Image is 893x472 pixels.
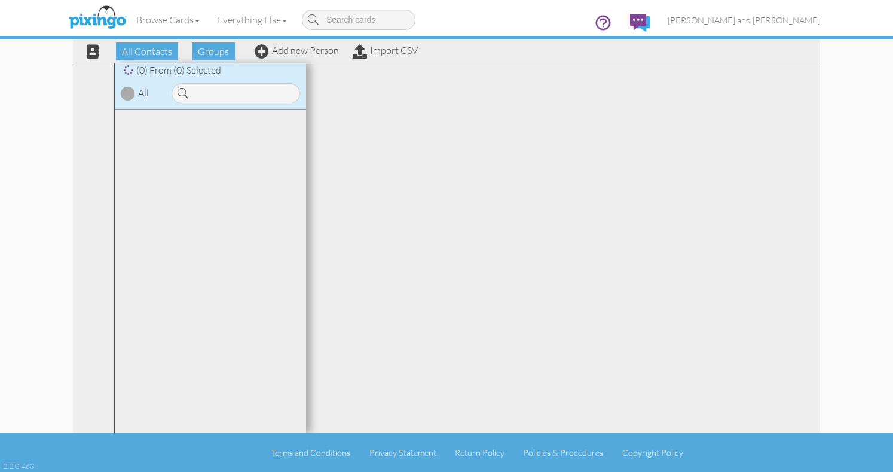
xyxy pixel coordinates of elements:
[622,447,683,458] a: Copyright Policy
[455,447,504,458] a: Return Policy
[659,5,829,35] a: [PERSON_NAME] and [PERSON_NAME]
[668,15,820,25] span: [PERSON_NAME] and [PERSON_NAME]
[173,64,221,76] span: (0) Selected
[523,447,603,458] a: Policies & Procedures
[115,63,306,77] div: (0) From
[66,3,129,33] img: pixingo logo
[127,5,209,35] a: Browse Cards
[271,447,350,458] a: Terms and Conditions
[302,10,415,30] input: Search cards
[3,461,34,471] div: 2.2.0-463
[209,5,296,35] a: Everything Else
[353,44,418,56] a: Import CSV
[369,447,436,458] a: Privacy Statement
[116,42,178,60] span: All Contacts
[630,14,650,32] img: comments.svg
[138,86,149,100] div: All
[192,42,235,60] span: Groups
[255,44,339,56] a: Add new Person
